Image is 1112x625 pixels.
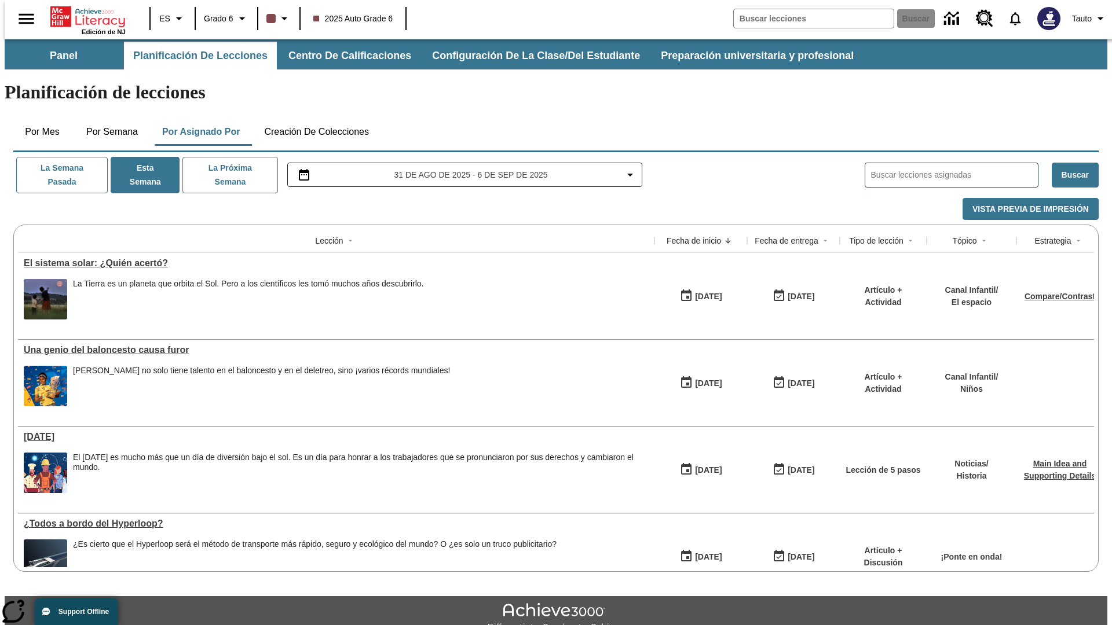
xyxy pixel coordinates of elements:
button: La semana pasada [16,157,108,193]
button: Por mes [13,118,71,146]
a: Portada [50,5,126,28]
button: 07/21/25: Primer día en que estuvo disponible la lección [676,546,726,568]
div: Lección [315,235,343,247]
p: Lección de 5 pasos [846,464,920,476]
button: Sort [1071,234,1085,248]
button: 09/01/25: Primer día en que estuvo disponible la lección [676,372,726,394]
button: Sort [904,234,917,248]
p: Historia [954,470,988,482]
p: Canal Infantil / [945,371,998,383]
button: Centro de calificaciones [279,42,420,69]
p: Noticias / [954,458,988,470]
div: Tópico [952,235,976,247]
p: El espacio [945,296,998,308]
a: Centro de recursos, Se abrirá en una pestaña nueva. [969,3,1000,34]
button: Por semana [77,118,147,146]
button: Abrir el menú lateral [9,2,43,36]
button: Esta semana [111,157,180,193]
span: Grado 6 [204,13,233,25]
button: Escoja un nuevo avatar [1030,3,1067,34]
button: Perfil/Configuración [1067,8,1112,29]
p: Artículo + Actividad [846,371,921,395]
div: [DATE] [788,376,814,391]
div: La Tierra es un planeta que orbita el Sol. Pero a los científicos les tomó muchos años descubrirlo. [73,279,423,289]
div: [DATE] [695,550,722,564]
span: Tauto [1072,13,1092,25]
button: 09/01/25: Primer día en que estuvo disponible la lección [676,459,726,481]
div: El sistema solar: ¿Quién acertó? [24,258,649,269]
div: El [DATE] es mucho más que un día de diversión bajo el sol. Es un día para honrar a los trabajado... [73,453,649,472]
div: La Tierra es un planeta que orbita el Sol. Pero a los científicos les tomó muchos años descubrirlo. [73,279,423,319]
button: Sort [977,234,991,248]
img: una sonriente joven adolescente sostiene el trofeo del Concurso Nacional de Deletreo mientras cae... [24,366,67,406]
img: Representación artística del vehículo Hyperloop TT entrando en un túnel [24,539,67,580]
a: Compare/Contrast [1025,292,1095,301]
div: Estrategia [1034,235,1071,247]
div: ¿Es cierto que el Hyperloop será el método de transporte más rápido, seguro y ecológico del mundo... [73,539,557,549]
span: Edición de NJ [82,28,126,35]
div: [PERSON_NAME] no solo tiene talento en el baloncesto y en el deletreo, sino ¡varios récords mundi... [73,366,450,376]
div: Fecha de entrega [755,235,818,247]
div: Subbarra de navegación [5,39,1107,69]
div: Fecha de inicio [667,235,721,247]
div: [DATE] [695,463,722,477]
button: Planificación de lecciones [124,42,277,69]
button: Creación de colecciones [255,118,378,146]
button: Vista previa de impresión [963,198,1099,220]
button: 09/07/25: Último día en que podrá accederse la lección [769,459,818,481]
button: Sort [721,234,735,248]
h1: Planificación de lecciones [5,82,1107,103]
div: El Día del Trabajo es mucho más que un día de diversión bajo el sol. Es un día para honrar a los ... [73,453,649,493]
button: Lenguaje: ES, Selecciona un idioma [154,8,191,29]
p: ¡Ponte en onda! [941,551,1003,563]
div: Día del Trabajo [24,432,649,442]
a: Main Idea and Supporting Details [1024,459,1096,480]
a: Centro de información [937,3,969,35]
button: 06/30/26: Último día en que podrá accederse la lección [769,546,818,568]
button: 09/01/25: Primer día en que estuvo disponible la lección [676,285,726,307]
button: La próxima semana [182,157,277,193]
span: Support Offline [58,608,109,616]
input: Buscar campo [734,9,894,28]
div: Portada [50,4,126,35]
button: Buscar [1052,163,1099,187]
div: [DATE] [788,550,814,564]
p: Niños [945,383,998,395]
button: Seleccione el intervalo de fechas opción del menú [292,168,638,182]
img: Un niño señala la Luna en el cielo nocturno mientras otro niño mira. [24,279,67,319]
div: [DATE] [695,289,722,304]
img: una pancarta con fondo azul muestra la ilustración de una fila de diferentes hombres y mujeres co... [24,453,67,493]
div: [DATE] [788,463,814,477]
button: Sort [818,234,832,248]
div: ¿Es cierto que el Hyperloop será el método de transporte más rápido, seguro y ecológico del mundo... [73,539,557,580]
button: Configuración de la clase/del estudiante [423,42,649,69]
div: Una genio del baloncesto causa furor [24,345,649,355]
button: 09/01/25: Último día en que podrá accederse la lección [769,372,818,394]
span: 2025 Auto Grade 6 [313,13,393,25]
a: Día del Trabajo, Lecciones [24,432,649,442]
div: Subbarra de navegación [5,42,864,69]
a: Una genio del baloncesto causa furor, Lecciones [24,345,649,355]
button: Por asignado por [153,118,250,146]
img: Avatar [1037,7,1060,30]
div: [DATE] [788,289,814,304]
button: Panel [6,42,122,69]
div: Zaila Avant-garde no solo tiene talento en el baloncesto y en el deletreo, sino ¡varios récords m... [73,366,450,406]
button: 09/01/25: Último día en que podrá accederse la lección [769,285,818,307]
p: Artículo + Discusión [846,545,921,569]
div: ¿Todos a bordo del Hyperloop? [24,519,649,529]
button: Grado: Grado 6, Elige un grado [199,8,254,29]
span: 31 de ago de 2025 - 6 de sep de 2025 [394,169,547,181]
svg: Collapse Date Range Filter [623,168,637,182]
a: El sistema solar: ¿Quién acertó?, Lecciones [24,258,649,269]
button: El color de la clase es café oscuro. Cambiar el color de la clase. [262,8,296,29]
div: [DATE] [695,376,722,391]
div: Tipo de lección [849,235,904,247]
button: Preparación universitaria y profesional [652,42,863,69]
p: Canal Infantil / [945,284,998,296]
button: Support Offline [35,598,118,625]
